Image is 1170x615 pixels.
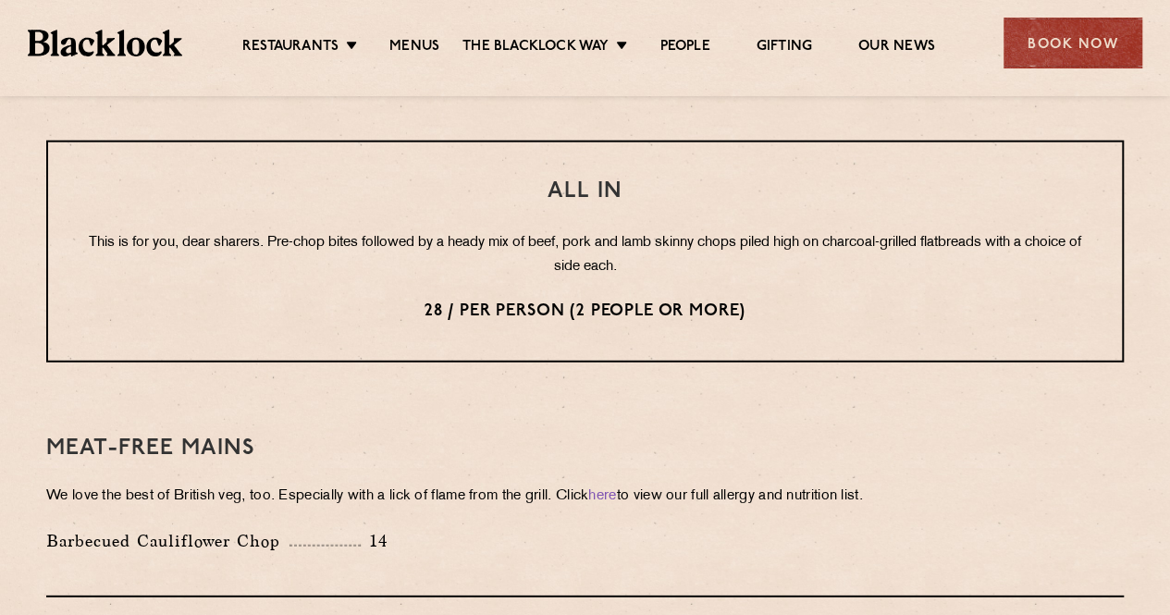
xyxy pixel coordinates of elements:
p: This is for you, dear sharers. Pre-chop bites followed by a heady mix of beef, pork and lamb skin... [85,231,1085,279]
a: Menus [389,38,439,58]
p: We love the best of British veg, too. Especially with a lick of flame from the grill. Click to vi... [46,484,1124,510]
h3: All In [85,179,1085,203]
p: 28 / per person (2 people or more) [85,300,1085,324]
img: BL_Textured_Logo-footer-cropped.svg [28,30,182,55]
a: People [659,38,709,58]
p: Barbecued Cauliflower Chop [46,528,289,554]
p: 14 [361,529,388,553]
h3: Meat-Free mains [46,437,1124,461]
div: Book Now [1004,18,1142,68]
a: Gifting [757,38,812,58]
a: Restaurants [242,38,339,58]
a: here [588,489,616,503]
a: The Blacklock Way [462,38,609,58]
a: Our News [858,38,935,58]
